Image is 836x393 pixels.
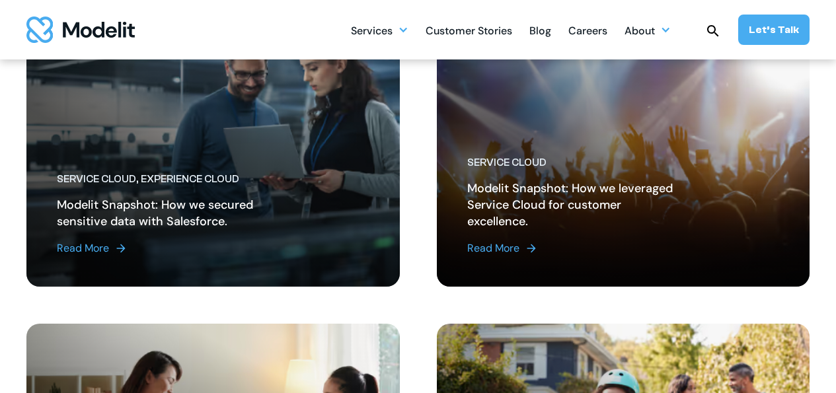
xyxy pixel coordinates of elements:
div: Careers [568,19,607,45]
div: About [625,17,671,43]
div: Let’s Talk [749,22,799,37]
div: Service Cloud [467,156,679,170]
h2: Modelit Snapshot: How we secured sensitive data with Salesforce. [57,197,269,230]
h2: Modelit Snapshot: How we leveraged Service Cloud for customer excellence. [467,180,679,230]
a: Read More [467,240,679,256]
div: Customer Stories [426,19,512,45]
a: Read More [57,240,269,256]
div: Services [351,17,408,43]
img: arrow [525,242,538,255]
div: Services [351,19,393,45]
div: Read More [57,240,109,256]
a: home [26,17,135,43]
a: Careers [568,17,607,43]
div: Read More [467,240,519,256]
a: Blog [529,17,551,43]
img: arrow [114,242,128,255]
a: Let’s Talk [738,15,810,45]
div: Service Cloud, Experience Cloud [57,172,269,186]
div: Blog [529,19,551,45]
div: About [625,19,655,45]
a: Customer Stories [426,17,512,43]
img: modelit logo [26,17,135,43]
